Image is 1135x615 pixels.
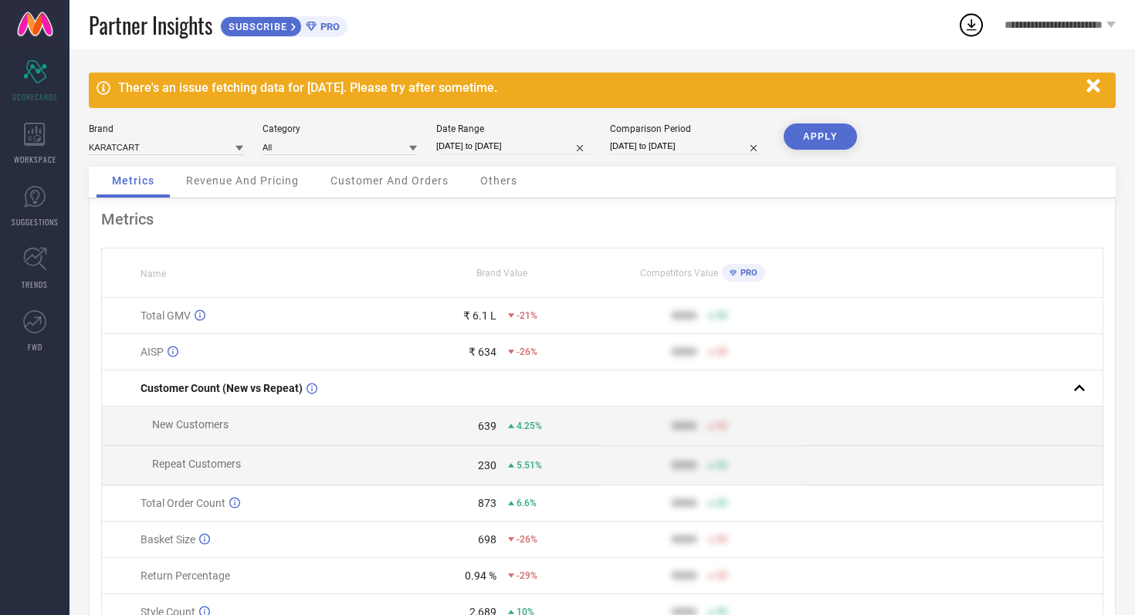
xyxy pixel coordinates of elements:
span: Revenue And Pricing [186,174,299,187]
input: Select date range [436,138,591,154]
div: 9999 [672,309,696,322]
div: 9999 [672,420,696,432]
a: SUBSCRIBEPRO [220,12,347,37]
div: 9999 [672,533,696,546]
span: -26% [517,534,537,545]
span: 50 [717,346,727,357]
span: SUGGESTIONS [12,216,59,228]
div: ₹ 634 [469,346,496,358]
span: Metrics [112,174,154,187]
div: There's an issue fetching data for [DATE]. Please try after sometime. [118,80,1079,95]
span: 4.25% [517,421,542,431]
div: Category [263,123,417,134]
div: 873 [478,497,496,509]
span: Customer And Orders [330,174,449,187]
div: Comparison Period [610,123,764,134]
div: Open download list [957,11,985,39]
button: APPLY [784,123,857,150]
span: WORKSPACE [14,154,56,165]
div: 230 [478,459,496,471]
div: Metrics [101,210,1103,228]
span: Customer Count (New vs Repeat) [141,382,303,394]
div: 698 [478,533,496,546]
span: AISP [141,346,164,358]
div: 0.94 % [465,569,496,582]
span: 50 [717,534,727,545]
div: Date Range [436,123,591,134]
span: Return Percentage [141,569,230,582]
span: TRENDS [22,279,48,290]
span: Brand Value [476,268,527,279]
span: -29% [517,570,537,581]
div: 9999 [672,497,696,509]
span: -21% [517,310,537,321]
span: FWD [28,341,42,353]
span: Others [480,174,517,187]
span: 50 [717,421,727,431]
div: ₹ 6.1 L [463,309,496,322]
span: 50 [717,498,727,509]
span: Total Order Count [141,497,225,509]
div: 9999 [672,346,696,358]
span: Partner Insights [89,9,212,41]
div: Brand [89,123,243,134]
span: PRO [317,21,340,32]
span: Total GMV [141,309,191,322]
span: SUBSCRIBE [221,21,291,32]
div: 639 [478,420,496,432]
span: 6.6% [517,498,537,509]
span: Basket Size [141,533,195,546]
span: SCORECARDS [12,91,58,103]
span: New Customers [152,418,229,431]
div: 9999 [672,569,696,582]
div: 9999 [672,459,696,471]
span: 5.51% [517,460,542,471]
span: 50 [717,570,727,581]
span: 50 [717,460,727,471]
span: -26% [517,346,537,357]
span: 50 [717,310,727,321]
span: Competitors Value [640,268,718,279]
span: Repeat Customers [152,458,241,470]
span: Name [141,269,166,279]
span: PRO [737,268,757,278]
input: Select comparison period [610,138,764,154]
